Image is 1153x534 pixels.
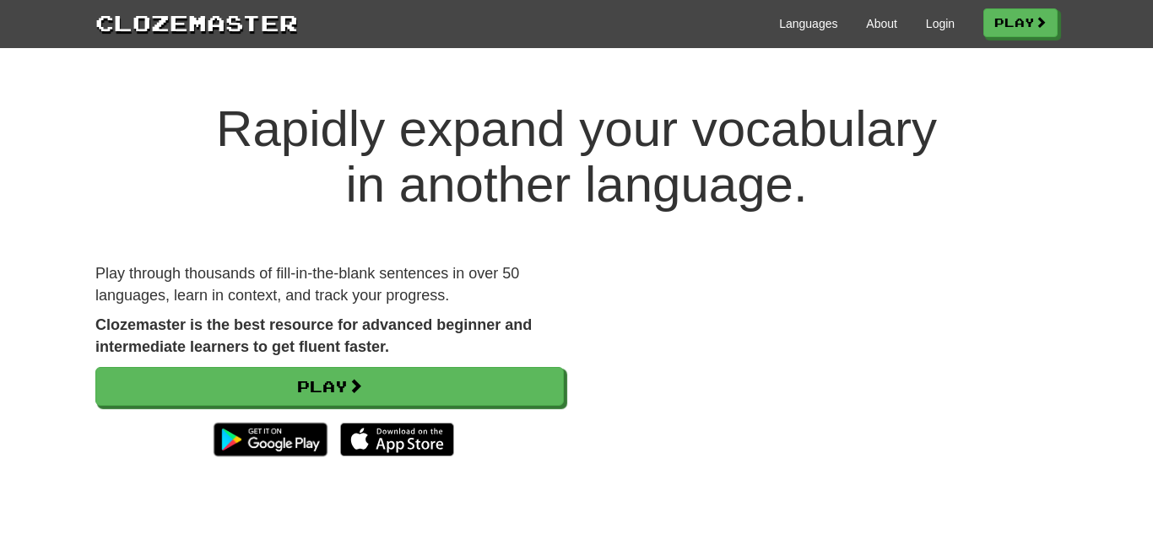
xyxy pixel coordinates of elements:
a: About [866,15,897,32]
a: Play [95,367,564,406]
a: Clozemaster [95,7,298,38]
a: Play [983,8,1058,37]
img: Download_on_the_App_Store_Badge_US-UK_135x40-25178aeef6eb6b83b96f5f2d004eda3bffbb37122de64afbaef7... [340,423,454,456]
a: Login [926,15,955,32]
img: Get it on Google Play [205,414,336,465]
strong: Clozemaster is the best resource for advanced beginner and intermediate learners to get fluent fa... [95,316,532,355]
a: Languages [779,15,837,32]
p: Play through thousands of fill-in-the-blank sentences in over 50 languages, learn in context, and... [95,263,564,306]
